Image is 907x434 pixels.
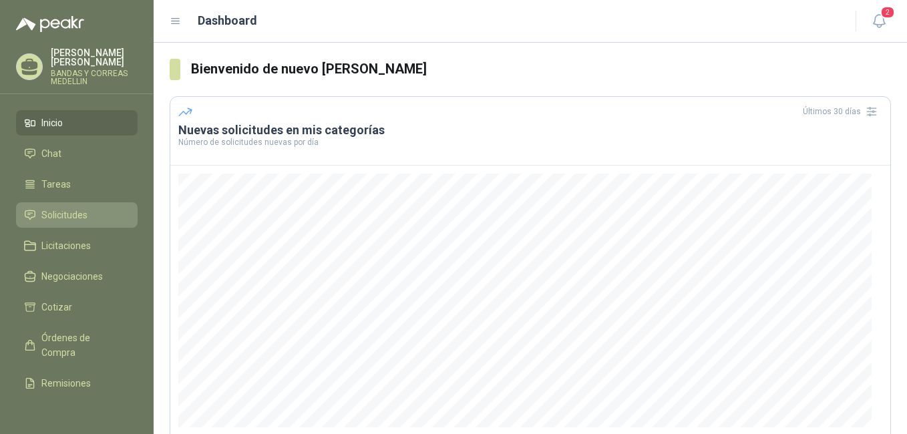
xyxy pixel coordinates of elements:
[803,101,882,122] div: Últimos 30 días
[16,401,138,427] a: Configuración
[41,116,63,130] span: Inicio
[41,300,72,314] span: Cotizar
[16,294,138,320] a: Cotizar
[191,59,891,79] h3: Bienvenido de nuevo [PERSON_NAME]
[178,138,882,146] p: Número de solicitudes nuevas por día
[41,269,103,284] span: Negociaciones
[16,202,138,228] a: Solicitudes
[41,146,61,161] span: Chat
[16,371,138,396] a: Remisiones
[16,172,138,197] a: Tareas
[16,110,138,136] a: Inicio
[16,16,84,32] img: Logo peakr
[41,376,91,391] span: Remisiones
[867,9,891,33] button: 2
[51,48,138,67] p: [PERSON_NAME] [PERSON_NAME]
[16,233,138,258] a: Licitaciones
[880,6,895,19] span: 2
[41,177,71,192] span: Tareas
[41,208,87,222] span: Solicitudes
[198,11,257,30] h1: Dashboard
[41,238,91,253] span: Licitaciones
[41,331,125,360] span: Órdenes de Compra
[178,122,882,138] h3: Nuevas solicitudes en mis categorías
[16,264,138,289] a: Negociaciones
[51,69,138,85] p: BANDAS Y CORREAS MEDELLIN
[16,325,138,365] a: Órdenes de Compra
[16,141,138,166] a: Chat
